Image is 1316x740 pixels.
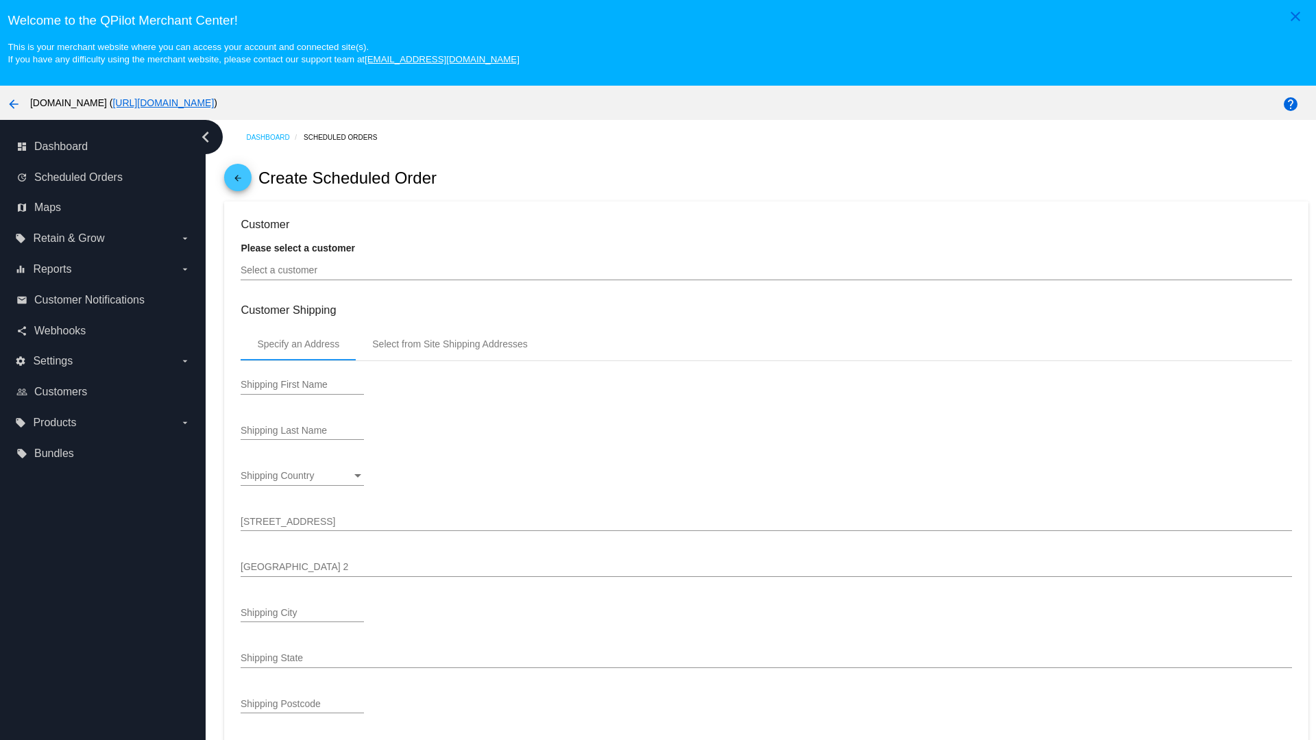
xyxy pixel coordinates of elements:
i: chevron_left [195,126,217,148]
i: map [16,202,27,213]
i: people_outline [16,386,27,397]
h3: Welcome to the QPilot Merchant Center! [8,13,1308,28]
a: local_offer Bundles [16,443,191,465]
i: arrow_drop_down [180,233,191,244]
a: Dashboard [246,127,304,148]
a: people_outline Customers [16,381,191,403]
input: Shipping State [241,653,1291,664]
mat-icon: arrow_back [230,173,246,190]
span: Retain & Grow [33,232,104,245]
i: email [16,295,27,306]
h3: Customer Shipping [241,304,1291,317]
i: share [16,325,27,336]
div: Specify an Address [257,338,339,349]
i: local_offer [15,417,26,428]
i: update [16,172,27,183]
span: Settings [33,355,73,367]
i: equalizer [15,264,26,275]
input: Shipping Street 2 [241,562,1291,573]
input: Shipping City [241,608,364,619]
i: local_offer [15,233,26,244]
strong: Please select a customer [241,243,355,254]
mat-icon: close [1287,8,1304,25]
a: update Scheduled Orders [16,166,191,188]
span: Webhooks [34,325,86,337]
input: Shipping Postcode [241,699,364,710]
span: [DOMAIN_NAME] ( ) [30,97,217,108]
a: email Customer Notifications [16,289,191,311]
input: Shipping Last Name [241,425,364,436]
i: local_offer [16,448,27,459]
mat-icon: arrow_back [5,96,22,112]
span: Reports [33,263,71,275]
a: [URL][DOMAIN_NAME] [112,97,214,108]
span: Scheduled Orders [34,171,123,184]
small: This is your merchant website where you can access your account and connected site(s). If you hav... [8,42,519,64]
span: Shipping Country [241,470,314,481]
mat-icon: help [1282,96,1299,112]
span: Customers [34,386,87,398]
i: arrow_drop_down [180,264,191,275]
span: Maps [34,201,61,214]
i: arrow_drop_down [180,356,191,367]
mat-select: Shipping Country [241,471,364,482]
a: map Maps [16,197,191,219]
h2: Create Scheduled Order [258,169,437,188]
a: dashboard Dashboard [16,136,191,158]
span: Products [33,417,76,429]
i: dashboard [16,141,27,152]
span: Bundles [34,447,74,460]
h3: Customer [241,218,1291,231]
i: arrow_drop_down [180,417,191,428]
span: Customer Notifications [34,294,145,306]
i: settings [15,356,26,367]
input: Shipping Street 1 [241,517,1291,528]
input: Shipping First Name [241,380,364,391]
a: [EMAIL_ADDRESS][DOMAIN_NAME] [365,54,520,64]
a: share Webhooks [16,320,191,342]
a: Scheduled Orders [304,127,389,148]
span: Dashboard [34,140,88,153]
div: Select from Site Shipping Addresses [372,338,527,349]
input: Select a customer [241,265,1291,276]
